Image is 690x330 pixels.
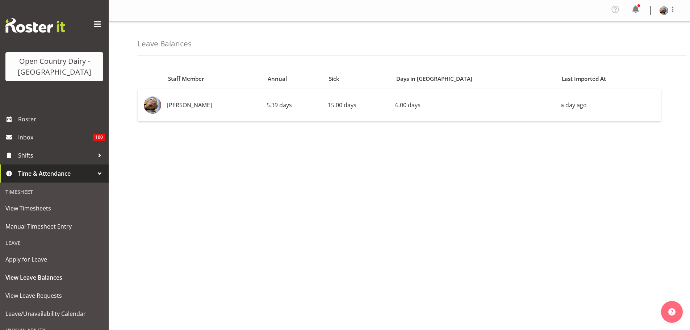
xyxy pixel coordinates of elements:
[2,268,107,287] a: View Leave Balances
[138,39,192,48] h4: Leave Balances
[562,75,656,83] div: Last Imported At
[2,184,107,199] div: Timesheet
[2,217,107,235] a: Manual Timesheet Entry
[5,203,103,214] span: View Timesheets
[168,75,259,83] div: Staff Member
[660,6,668,15] img: brent-adams6c2ed5726f1d41a690d4d5a40633ac2e.png
[2,235,107,250] div: Leave
[2,199,107,217] a: View Timesheets
[144,96,161,114] img: brent-adams6c2ed5726f1d41a690d4d5a40633ac2e.png
[395,101,421,109] span: 6.00 days
[18,168,94,179] span: Time & Attendance
[2,250,107,268] a: Apply for Leave
[5,221,103,232] span: Manual Timesheet Entry
[18,150,94,161] span: Shifts
[2,305,107,323] a: Leave/Unavailability Calendar
[268,75,321,83] div: Annual
[561,101,587,109] span: a day ago
[5,254,103,265] span: Apply for Leave
[13,56,96,78] div: Open Country Dairy - [GEOGRAPHIC_DATA]
[93,134,105,141] span: 100
[5,308,103,319] span: Leave/Unavailability Calendar
[329,75,388,83] div: Sick
[2,287,107,305] a: View Leave Requests
[164,89,264,121] td: [PERSON_NAME]
[396,75,553,83] div: Days in [GEOGRAPHIC_DATA]
[668,308,676,316] img: help-xxl-2.png
[267,101,292,109] span: 5.39 days
[328,101,356,109] span: 15.00 days
[5,272,103,283] span: View Leave Balances
[5,18,65,33] img: Rosterit website logo
[18,114,105,125] span: Roster
[18,132,93,143] span: Inbox
[5,290,103,301] span: View Leave Requests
